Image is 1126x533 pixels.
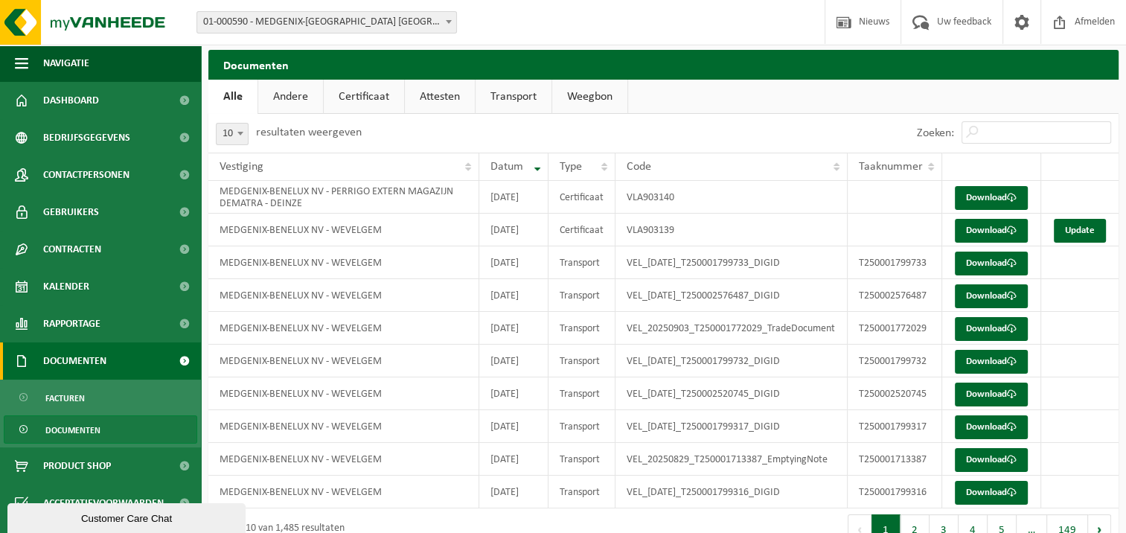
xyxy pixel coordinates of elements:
[917,127,954,139] label: Zoeken:
[479,279,548,312] td: [DATE]
[43,342,106,380] span: Documenten
[197,12,456,33] span: 01-000590 - MEDGENIX-BENELUX NV - WEVELGEM
[615,377,848,410] td: VEL_[DATE]_T250002520745_DIGID
[548,279,615,312] td: Transport
[548,476,615,508] td: Transport
[848,476,942,508] td: T250001799316
[4,383,197,412] a: Facturen
[43,485,164,522] span: Acceptatievoorwaarden
[479,443,548,476] td: [DATE]
[955,317,1028,341] a: Download
[479,246,548,279] td: [DATE]
[615,181,848,214] td: VLA903140
[955,284,1028,308] a: Download
[848,443,942,476] td: T250001713387
[848,377,942,410] td: T250002520745
[955,448,1028,472] a: Download
[208,246,479,279] td: MEDGENIX-BENELUX NV - WEVELGEM
[405,80,475,114] a: Attesten
[848,410,942,443] td: T250001799317
[43,156,129,194] span: Contactpersonen
[548,312,615,345] td: Transport
[208,377,479,410] td: MEDGENIX-BENELUX NV - WEVELGEM
[548,443,615,476] td: Transport
[848,345,942,377] td: T250001799732
[208,279,479,312] td: MEDGENIX-BENELUX NV - WEVELGEM
[220,161,263,173] span: Vestiging
[615,345,848,377] td: VEL_[DATE]_T250001799732_DIGID
[548,410,615,443] td: Transport
[208,181,479,214] td: MEDGENIX-BENELUX NV - PERRIGO EXTERN MAGAZIJN DEMATRA - DEINZE
[208,80,257,114] a: Alle
[43,447,111,485] span: Product Shop
[45,416,100,444] span: Documenten
[217,124,248,144] span: 10
[43,82,99,119] span: Dashboard
[43,231,101,268] span: Contracten
[615,476,848,508] td: VEL_[DATE]_T250001799316_DIGID
[859,161,923,173] span: Taaknummer
[848,246,942,279] td: T250001799733
[627,161,651,173] span: Code
[615,214,848,246] td: VLA903139
[955,481,1028,505] a: Download
[548,214,615,246] td: Certificaat
[216,123,249,145] span: 10
[7,500,249,533] iframe: chat widget
[955,350,1028,374] a: Download
[479,214,548,246] td: [DATE]
[4,415,197,444] a: Documenten
[479,181,548,214] td: [DATE]
[548,345,615,377] td: Transport
[615,312,848,345] td: VEL_20250903_T250001772029_TradeDocument
[615,246,848,279] td: VEL_[DATE]_T250001799733_DIGID
[324,80,404,114] a: Certificaat
[208,476,479,508] td: MEDGENIX-BENELUX NV - WEVELGEM
[208,443,479,476] td: MEDGENIX-BENELUX NV - WEVELGEM
[43,194,99,231] span: Gebruikers
[548,246,615,279] td: Transport
[45,384,85,412] span: Facturen
[615,410,848,443] td: VEL_[DATE]_T250001799317_DIGID
[955,252,1028,275] a: Download
[196,11,457,33] span: 01-000590 - MEDGENIX-BENELUX NV - WEVELGEM
[848,312,942,345] td: T250001772029
[208,345,479,377] td: MEDGENIX-BENELUX NV - WEVELGEM
[43,268,89,305] span: Kalender
[1054,219,1106,243] a: Update
[43,45,89,82] span: Navigatie
[479,345,548,377] td: [DATE]
[476,80,551,114] a: Transport
[479,410,548,443] td: [DATE]
[615,279,848,312] td: VEL_[DATE]_T250002576487_DIGID
[208,50,1119,79] h2: Documenten
[479,377,548,410] td: [DATE]
[848,279,942,312] td: T250002576487
[955,415,1028,439] a: Download
[490,161,523,173] span: Datum
[615,443,848,476] td: VEL_20250829_T250001713387_EmptyingNote
[43,305,100,342] span: Rapportage
[208,410,479,443] td: MEDGENIX-BENELUX NV - WEVELGEM
[479,312,548,345] td: [DATE]
[955,219,1028,243] a: Download
[256,127,362,138] label: resultaten weergeven
[548,377,615,410] td: Transport
[955,186,1028,210] a: Download
[43,119,130,156] span: Bedrijfsgegevens
[479,476,548,508] td: [DATE]
[548,181,615,214] td: Certificaat
[552,80,627,114] a: Weegbon
[208,214,479,246] td: MEDGENIX-BENELUX NV - WEVELGEM
[560,161,582,173] span: Type
[258,80,323,114] a: Andere
[208,312,479,345] td: MEDGENIX-BENELUX NV - WEVELGEM
[955,383,1028,406] a: Download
